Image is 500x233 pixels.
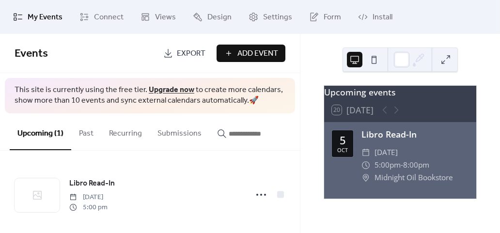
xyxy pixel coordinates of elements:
[69,202,108,213] span: 5:00 pm
[237,48,278,60] span: Add Event
[28,12,62,23] span: My Events
[263,12,292,23] span: Settings
[207,12,232,23] span: Design
[302,4,348,30] a: Form
[401,159,403,171] span: -
[373,12,392,23] span: Install
[324,86,476,98] div: Upcoming events
[94,12,124,23] span: Connect
[155,12,176,23] span: Views
[71,113,101,149] button: Past
[150,113,209,149] button: Submissions
[324,12,341,23] span: Form
[156,45,213,62] a: Export
[403,159,429,171] span: 8:00pm
[101,113,150,149] button: Recurring
[361,159,370,171] div: ​
[69,178,115,189] span: Libro Read-In
[375,159,401,171] span: 5:00pm
[186,4,239,30] a: Design
[6,4,70,30] a: My Events
[361,146,370,159] div: ​
[72,4,131,30] a: Connect
[69,177,115,190] a: Libro Read-In
[361,171,370,184] div: ​
[375,171,453,184] span: Midnight Oil Bookstore
[337,147,348,153] div: Oct
[15,43,48,64] span: Events
[10,113,71,150] button: Upcoming (1)
[351,4,400,30] a: Install
[177,48,205,60] span: Export
[149,82,194,97] a: Upgrade now
[133,4,183,30] a: Views
[375,146,398,159] span: [DATE]
[241,4,299,30] a: Settings
[340,135,346,145] div: 5
[15,85,285,107] span: This site is currently using the free tier. to create more calendars, show more than 10 events an...
[361,128,469,140] div: Libro Read-In
[217,45,285,62] button: Add Event
[69,192,108,202] span: [DATE]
